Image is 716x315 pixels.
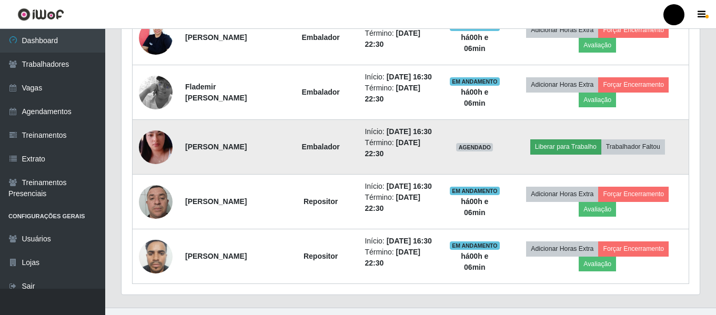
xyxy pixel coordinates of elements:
strong: [PERSON_NAME] [185,252,247,260]
li: Término: [365,247,437,269]
strong: Embalador [301,33,339,42]
li: Término: [365,28,437,50]
img: 1735509810384.jpeg [139,234,173,279]
li: Início: [365,72,437,83]
strong: Flademir [PERSON_NAME] [185,83,247,102]
time: [DATE] 16:30 [387,73,432,81]
button: Avaliação [579,257,616,271]
li: Término: [365,83,437,105]
button: Forçar Encerramento [598,241,669,256]
button: Adicionar Horas Extra [526,77,598,92]
li: Término: [365,137,437,159]
button: Forçar Encerramento [598,23,669,37]
strong: há 00 h e 06 min [461,252,488,271]
span: EM ANDAMENTO [450,187,500,195]
img: 1724708797477.jpeg [139,179,173,224]
img: CoreUI Logo [17,8,64,21]
li: Início: [365,126,437,137]
button: Adicionar Horas Extra [526,241,598,256]
button: Avaliação [579,38,616,53]
strong: há 00 h e 06 min [461,33,488,53]
button: Liberar para Trabalho [530,139,601,154]
time: [DATE] 16:30 [387,127,432,136]
img: 1754840116013.jpeg [139,117,173,177]
span: AGENDADO [456,143,493,151]
strong: há 00 h e 06 min [461,197,488,217]
button: Avaliação [579,202,616,217]
strong: há 00 h e 06 min [461,88,488,107]
span: EM ANDAMENTO [450,241,500,250]
li: Início: [365,181,437,192]
time: [DATE] 16:30 [387,237,432,245]
strong: [PERSON_NAME] [185,197,247,206]
li: Início: [365,236,437,247]
button: Trabalhador Faltou [601,139,665,154]
button: Forçar Encerramento [598,77,669,92]
button: Adicionar Horas Extra [526,187,598,201]
strong: [PERSON_NAME] [185,143,247,151]
button: Adicionar Horas Extra [526,23,598,37]
img: 1677862473540.jpeg [139,63,173,123]
strong: Embalador [301,143,339,151]
button: Forçar Encerramento [598,187,669,201]
strong: [PERSON_NAME] [185,33,247,42]
span: EM ANDAMENTO [450,77,500,86]
strong: Repositor [304,197,338,206]
strong: Embalador [301,88,339,96]
img: 1705883176470.jpeg [139,15,173,60]
time: [DATE] 16:30 [387,182,432,190]
li: Término: [365,192,437,214]
strong: Repositor [304,252,338,260]
button: Avaliação [579,93,616,107]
